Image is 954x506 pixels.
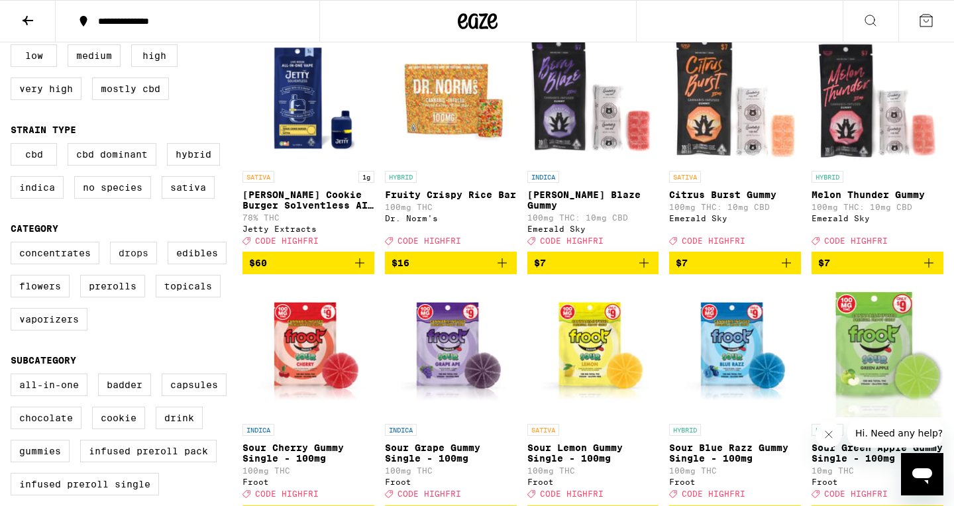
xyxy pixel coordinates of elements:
[847,419,943,448] iframe: Message from company
[385,214,517,223] div: Dr. Norm's
[527,32,659,252] a: Open page for Berry Blaze Gummy from Emerald Sky
[392,258,409,268] span: $16
[68,143,156,166] label: CBD Dominant
[385,252,517,274] button: Add to bag
[812,171,843,183] p: HYBRID
[11,242,99,264] label: Concentrates
[242,189,374,211] p: [PERSON_NAME] Cookie Burger Solventless AIO - 1g
[669,442,801,464] p: Sour Blue Razz Gummy Single - 100mg
[682,236,745,245] span: CODE HIGHFRI
[812,478,943,486] div: Froot
[816,421,842,448] iframe: Close message
[812,466,943,475] p: 10mg THC
[901,453,943,495] iframe: Button to launch messaging window
[385,32,517,252] a: Open page for Fruity Crispy Rice Bar from Dr. Norm's
[534,258,546,268] span: $7
[527,252,659,274] button: Add to bag
[242,213,374,222] p: 78% THC
[242,285,374,417] img: Froot - Sour Cherry Gummy Single - 100mg
[669,478,801,486] div: Froot
[249,258,267,268] span: $60
[527,32,659,164] img: Emerald Sky - Berry Blaze Gummy
[385,466,517,475] p: 100mg THC
[682,490,745,499] span: CODE HIGHFRI
[818,258,830,268] span: $7
[812,252,943,274] button: Add to bag
[162,176,215,199] label: Sativa
[385,171,417,183] p: HYBRID
[812,203,943,211] p: 100mg THC: 10mg CBD
[385,285,517,505] a: Open page for Sour Grape Gummy Single - 100mg from Froot
[242,225,374,233] div: Jetty Extracts
[92,407,145,429] label: Cookie
[92,77,169,100] label: Mostly CBD
[669,466,801,475] p: 100mg THC
[669,285,801,417] img: Froot - Sour Blue Razz Gummy Single - 100mg
[156,275,221,297] label: Topicals
[74,176,151,199] label: No Species
[669,252,801,274] button: Add to bag
[167,143,220,166] label: Hybrid
[242,466,374,475] p: 100mg THC
[397,236,461,245] span: CODE HIGHFRI
[242,442,374,464] p: Sour Cherry Gummy Single - 100mg
[812,285,943,505] a: Open page for Sour Green Apple Gummy Single - 100mg from Froot
[242,32,374,164] img: Jetty Extracts - Tangie Cookie Burger Solventless AIO - 1g
[11,308,87,330] label: Vaporizers
[669,203,801,211] p: 100mg THC: 10mg CBD
[80,440,217,462] label: Infused Preroll Pack
[527,478,659,486] div: Froot
[255,236,319,245] span: CODE HIGHFRI
[242,285,374,505] a: Open page for Sour Cherry Gummy Single - 100mg from Froot
[824,236,888,245] span: CODE HIGHFRI
[242,32,374,252] a: Open page for Tangie Cookie Burger Solventless AIO - 1g from Jetty Extracts
[812,214,943,223] div: Emerald Sky
[812,442,943,464] p: Sour Green Apple Gummy Single - 100mg
[156,407,203,429] label: Drink
[385,442,517,464] p: Sour Grape Gummy Single - 100mg
[11,407,81,429] label: Chocolate
[669,285,801,505] a: Open page for Sour Blue Razz Gummy Single - 100mg from Froot
[11,125,76,135] legend: Strain Type
[812,285,943,417] img: Froot - Sour Green Apple Gummy Single - 100mg
[527,189,659,211] p: [PERSON_NAME] Blaze Gummy
[676,258,688,268] span: $7
[11,374,87,396] label: All-In-One
[162,374,227,396] label: Capsules
[242,424,274,436] p: INDICA
[669,32,801,252] a: Open page for Citrus Burst Gummy from Emerald Sky
[11,143,57,166] label: CBD
[527,424,559,436] p: SATIVA
[385,478,517,486] div: Froot
[242,252,374,274] button: Add to bag
[527,213,659,222] p: 100mg THC: 10mg CBD
[11,77,81,100] label: Very High
[385,203,517,211] p: 100mg THC
[527,285,659,417] img: Froot - Sour Lemon Gummy Single - 100mg
[669,424,701,436] p: HYBRID
[527,466,659,475] p: 100mg THC
[110,242,157,264] label: Drops
[824,490,888,499] span: CODE HIGHFRI
[812,32,943,164] img: Emerald Sky - Melon Thunder Gummy
[385,189,517,200] p: Fruity Crispy Rice Bar
[131,44,178,67] label: High
[68,44,121,67] label: Medium
[669,32,801,164] img: Emerald Sky - Citrus Burst Gummy
[11,355,76,366] legend: Subcategory
[397,490,461,499] span: CODE HIGHFRI
[812,424,843,436] p: HYBRID
[11,176,64,199] label: Indica
[11,275,70,297] label: Flowers
[255,490,319,499] span: CODE HIGHFRI
[358,171,374,183] p: 1g
[80,275,145,297] label: Prerolls
[242,171,274,183] p: SATIVA
[527,225,659,233] div: Emerald Sky
[527,285,659,505] a: Open page for Sour Lemon Gummy Single - 100mg from Froot
[11,440,70,462] label: Gummies
[385,424,417,436] p: INDICA
[385,285,517,417] img: Froot - Sour Grape Gummy Single - 100mg
[385,32,517,164] img: Dr. Norm's - Fruity Crispy Rice Bar
[812,32,943,252] a: Open page for Melon Thunder Gummy from Emerald Sky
